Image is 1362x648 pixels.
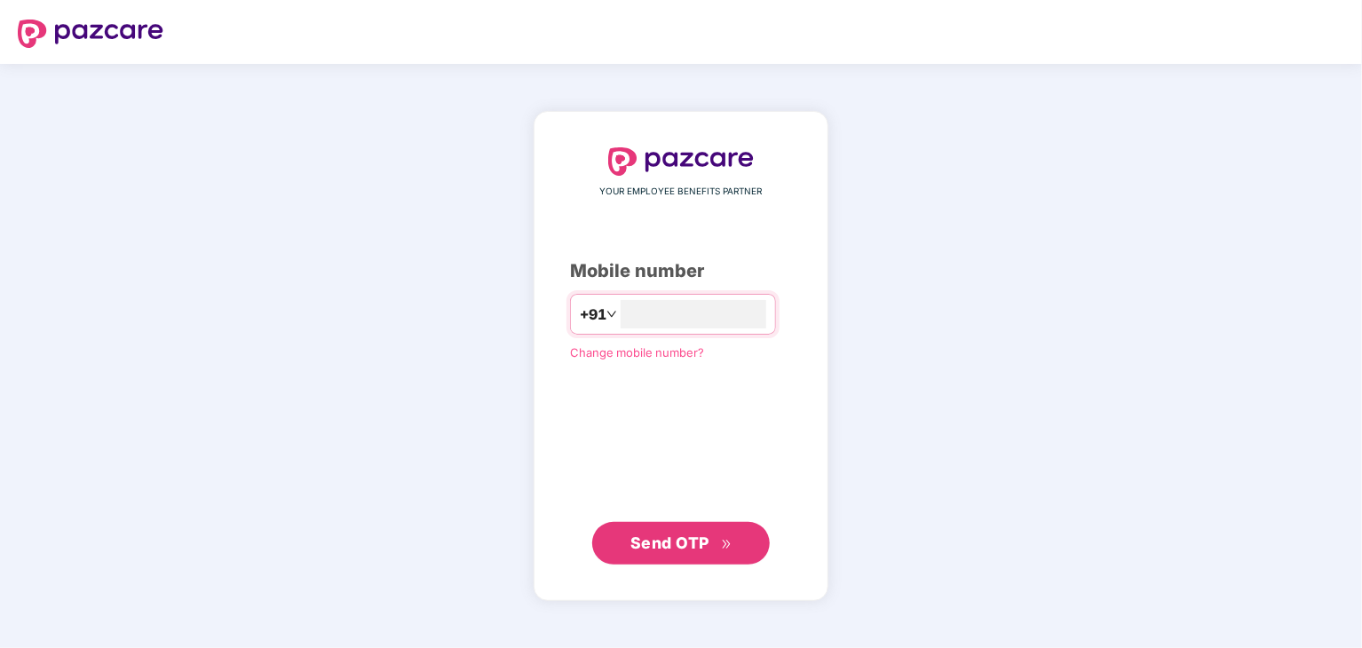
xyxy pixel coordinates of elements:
[608,147,754,176] img: logo
[592,522,770,565] button: Send OTPdouble-right
[606,309,617,320] span: down
[580,304,606,326] span: +91
[570,257,792,285] div: Mobile number
[630,533,709,552] span: Send OTP
[600,185,763,199] span: YOUR EMPLOYEE BENEFITS PARTNER
[570,345,704,360] a: Change mobile number?
[18,20,163,48] img: logo
[721,539,732,550] span: double-right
